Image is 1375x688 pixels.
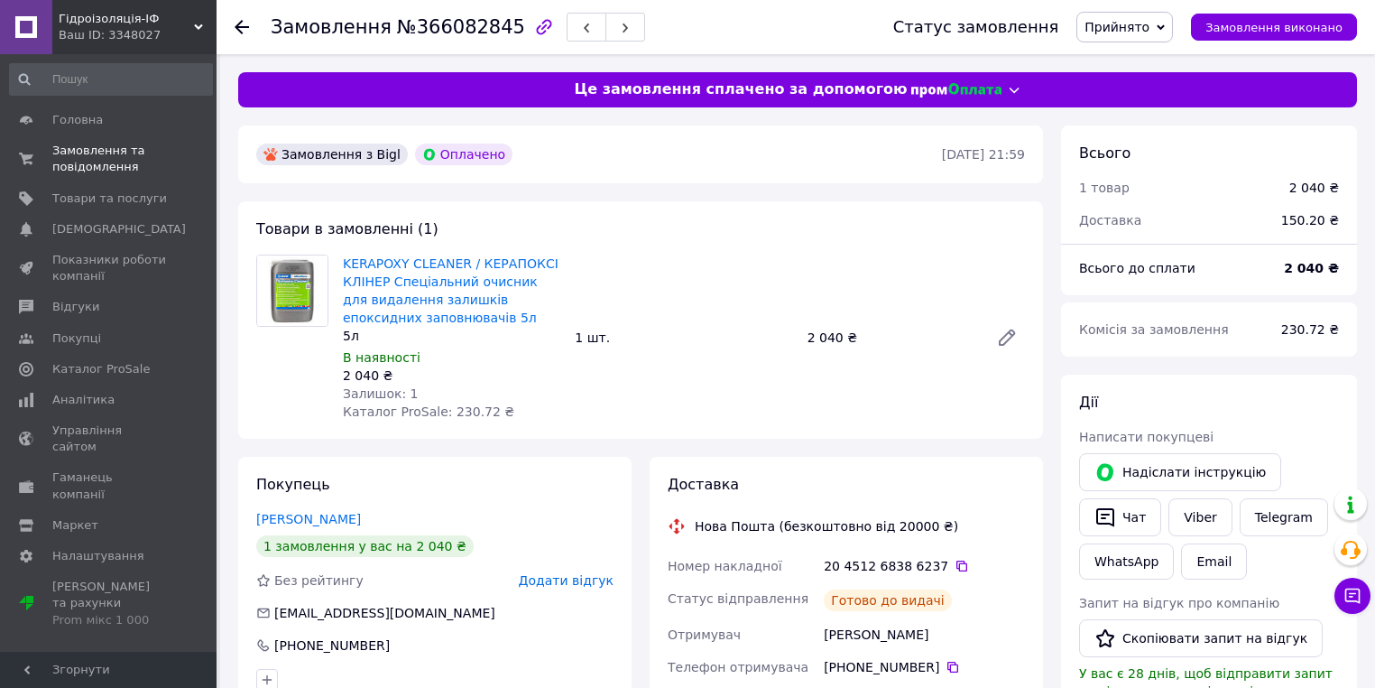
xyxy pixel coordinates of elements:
span: №366082845 [397,16,525,38]
div: 2 040 ₴ [800,325,982,350]
span: Маркет [52,517,98,534]
span: Товари в замовленні (1) [256,220,438,237]
span: Замовлення [271,16,392,38]
span: Отримувач [668,628,741,642]
div: Статус замовлення [893,18,1059,36]
b: 2 040 ₴ [1284,261,1339,275]
span: Товари та послуги [52,191,167,207]
span: Доставка [668,476,739,493]
div: [PHONE_NUMBER] [272,637,392,655]
div: [PHONE_NUMBER] [824,658,1025,676]
span: Гаманець компанії [52,470,167,502]
span: Всього [1079,144,1130,162]
div: Нова Пошта (безкоштовно від 20000 ₴) [690,517,963,535]
span: Аналітика [52,392,115,408]
span: Покупець [256,476,330,493]
button: Чат [1079,498,1161,536]
div: Готово до видачі [824,590,952,611]
button: Надіслати інструкцію [1079,453,1281,491]
input: Пошук [9,63,213,96]
span: Відгуки [52,299,99,315]
span: Комісія за замовлення [1079,322,1229,337]
span: Замовлення виконано [1205,21,1343,34]
a: Viber [1168,498,1232,536]
span: Управління сайтом [52,423,167,455]
span: Без рейтингу [274,573,364,588]
span: Запит на відгук про компанію [1079,596,1279,610]
span: Замовлення та повідомлення [52,143,167,175]
span: [DEMOGRAPHIC_DATA] [52,221,186,237]
span: Залишок: 1 [343,386,419,401]
a: Telegram [1240,498,1328,536]
img: KERAPOXY CLEANER / КЕРАПОКСІ КЛІНЕР Спеціальний очисник для видалення залишків епоксидних заповню... [257,256,328,326]
span: Гідроізоляція-ІФ [59,11,194,27]
span: Всього до сплати [1079,261,1195,275]
span: [PERSON_NAME] та рахунки [52,579,167,628]
time: [DATE] 21:59 [942,147,1025,162]
span: Написати покупцеві [1079,430,1214,444]
span: Покупці [52,330,101,347]
button: Скопіювати запит на відгук [1079,619,1323,657]
span: Номер накладної [668,559,782,573]
span: 1 товар [1079,181,1130,195]
span: Доставка [1079,213,1141,228]
div: Ваш ID: 3348027 [59,27,217,43]
span: Каталог ProSale [52,361,150,377]
div: [PERSON_NAME] [820,618,1029,651]
span: [EMAIL_ADDRESS][DOMAIN_NAME] [274,606,495,620]
span: Налаштування [52,548,144,564]
div: 1 замовлення у вас на 2 040 ₴ [256,535,474,557]
span: Це замовлення сплачено за допомогою [574,79,907,100]
a: KERAPOXY CLEANER / КЕРАПОКСІ КЛІНЕР Спеціальний очисник для видалення залишків епоксидних заповню... [343,256,558,325]
a: WhatsApp [1079,544,1174,580]
span: В наявності [343,350,420,365]
button: Чат з покупцем [1334,578,1370,614]
span: Додати відгук [519,573,614,588]
span: Каталог ProSale: 230.72 ₴ [343,404,514,419]
a: [PERSON_NAME] [256,512,361,526]
button: Email [1181,544,1247,580]
span: Головна [52,112,103,128]
a: Редагувати [989,320,1025,356]
span: Статус відправлення [668,591,808,606]
div: 2 040 ₴ [1289,179,1339,197]
span: Показники роботи компанії [52,252,167,284]
div: 150.20 ₴ [1270,200,1350,240]
div: Замовлення з Bigl [256,144,408,165]
span: Прийнято [1084,20,1149,34]
div: Prom мікс 1 000 [52,612,167,628]
span: Телефон отримувача [668,660,808,674]
div: 5л [343,327,560,345]
div: 1 шт. [568,325,799,350]
button: Замовлення виконано [1191,14,1357,41]
div: 2 040 ₴ [343,367,560,385]
div: 20 4512 6838 6237 [824,557,1025,575]
span: 230.72 ₴ [1281,322,1339,337]
div: Повернутися назад [235,18,249,36]
div: Оплачено [415,144,512,165]
span: Дії [1079,394,1098,411]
